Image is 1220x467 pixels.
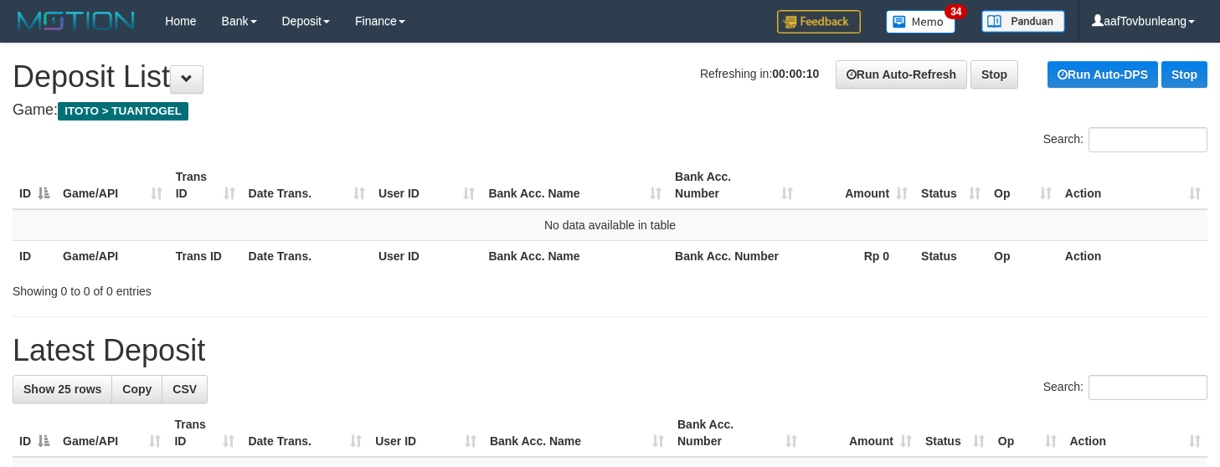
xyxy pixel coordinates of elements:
label: Search: [1043,127,1207,152]
th: Date Trans.: activate to sort column ascending [241,409,368,457]
a: Stop [970,60,1018,89]
label: Search: [1043,375,1207,400]
h4: Game: [13,102,1207,119]
a: Copy [111,375,162,403]
a: Stop [1161,61,1207,88]
strong: 00:00:10 [772,67,819,80]
span: Copy [122,382,152,396]
th: Bank Acc. Number [668,240,799,271]
span: Refreshing in: [700,67,819,80]
th: User ID [372,240,481,271]
th: Bank Acc. Name [481,240,668,271]
th: Op [987,240,1058,271]
a: Run Auto-DPS [1048,61,1158,88]
th: Amount: activate to sort column ascending [804,409,919,457]
th: User ID: activate to sort column ascending [368,409,483,457]
th: Action: activate to sort column ascending [1058,162,1207,209]
span: CSV [172,382,197,396]
th: Trans ID: activate to sort column ascending [169,162,242,209]
th: Date Trans. [242,240,372,271]
span: 34 [945,4,967,19]
td: No data available in table [13,209,1207,241]
th: Game/API: activate to sort column ascending [56,162,169,209]
input: Search: [1089,127,1207,152]
img: Feedback.jpg [777,10,861,33]
h1: Latest Deposit [13,334,1207,367]
th: Bank Acc. Number: activate to sort column ascending [668,162,799,209]
input: Search: [1089,375,1207,400]
th: Op: activate to sort column ascending [987,162,1058,209]
th: Rp 0 [800,240,915,271]
th: ID: activate to sort column descending [13,409,56,457]
th: User ID: activate to sort column ascending [372,162,481,209]
div: Showing 0 to 0 of 0 entries [13,276,496,300]
th: Bank Acc. Number: activate to sort column ascending [671,409,804,457]
th: Bank Acc. Name: activate to sort column ascending [481,162,668,209]
th: Trans ID: activate to sort column ascending [167,409,241,457]
span: ITOTO > TUANTOGEL [58,102,188,121]
th: Op: activate to sort column ascending [991,409,1063,457]
th: Amount: activate to sort column ascending [800,162,915,209]
th: Status [914,240,987,271]
a: Show 25 rows [13,375,112,403]
th: Game/API [56,240,169,271]
th: ID [13,240,56,271]
img: panduan.png [981,10,1065,33]
th: Date Trans.: activate to sort column ascending [242,162,372,209]
h1: Deposit List [13,60,1207,94]
th: Game/API: activate to sort column ascending [56,409,167,457]
img: MOTION_logo.png [13,8,140,33]
th: Status: activate to sort column ascending [914,162,987,209]
th: Bank Acc. Name: activate to sort column ascending [483,409,671,457]
th: Action: activate to sort column ascending [1063,409,1208,457]
th: Action [1058,240,1207,271]
a: CSV [162,375,208,403]
a: Run Auto-Refresh [836,60,967,89]
img: Button%20Memo.svg [886,10,956,33]
th: Trans ID [169,240,242,271]
th: Status: activate to sort column ascending [919,409,991,457]
th: ID: activate to sort column descending [13,162,56,209]
span: Show 25 rows [23,382,101,396]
